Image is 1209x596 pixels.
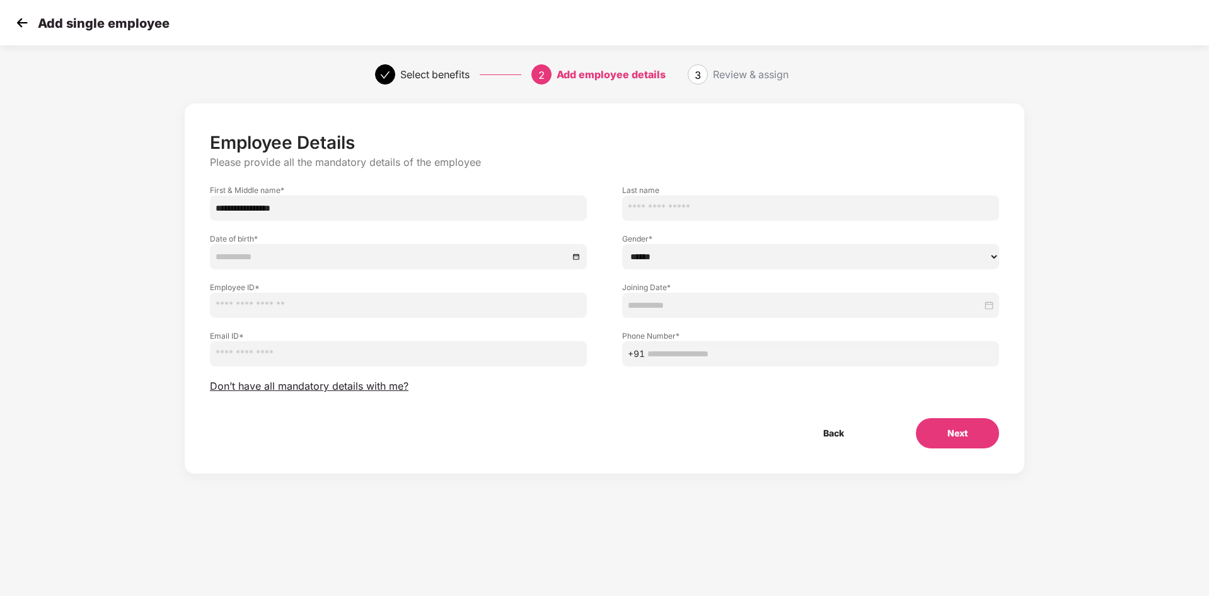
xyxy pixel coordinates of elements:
[210,282,587,293] label: Employee ID
[713,64,789,85] div: Review & assign
[916,418,999,448] button: Next
[792,418,876,448] button: Back
[622,233,999,244] label: Gender
[622,185,999,196] label: Last name
[38,16,170,31] p: Add single employee
[557,64,666,85] div: Add employee details
[210,233,587,244] label: Date of birth
[210,132,999,153] p: Employee Details
[380,70,390,80] span: check
[400,64,470,85] div: Select benefits
[210,330,587,341] label: Email ID
[13,13,32,32] img: svg+xml;base64,PHN2ZyB4bWxucz0iaHR0cDovL3d3dy53My5vcmcvMjAwMC9zdmciIHdpZHRoPSIzMCIgaGVpZ2h0PSIzMC...
[622,330,999,341] label: Phone Number
[210,380,408,393] span: Don’t have all mandatory details with me?
[628,347,645,361] span: +91
[695,69,701,81] span: 3
[538,69,545,81] span: 2
[622,282,999,293] label: Joining Date
[210,185,587,196] label: First & Middle name
[210,156,999,169] p: Please provide all the mandatory details of the employee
